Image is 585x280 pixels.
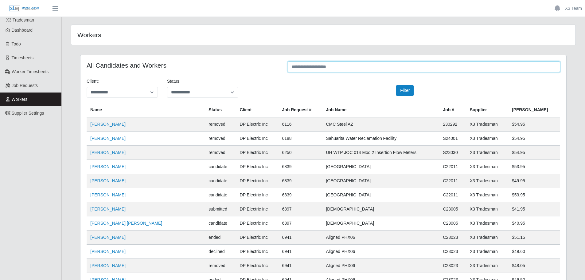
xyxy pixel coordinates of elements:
td: $41.95 [508,202,560,216]
td: C23023 [439,259,466,273]
span: Timesheets [12,55,34,60]
a: [PERSON_NAME] [90,136,126,141]
td: DP Electric Inc [236,174,279,188]
td: removed [205,146,236,160]
td: $49.95 [508,174,560,188]
td: $54.95 [508,132,560,146]
td: Aligned PHX06 [322,231,439,245]
td: ended [205,231,236,245]
a: [PERSON_NAME] [90,249,126,254]
td: candidate [205,188,236,202]
td: declined [205,245,236,259]
a: [PERSON_NAME] [90,207,126,211]
td: removed [205,259,236,273]
h4: Workers [77,31,277,39]
td: DP Electric Inc [236,160,279,174]
td: CMC Steel AZ [322,117,439,132]
td: DP Electric Inc [236,202,279,216]
span: Workers [12,97,28,102]
th: Client [236,103,279,117]
td: X3 Tradesman [466,259,508,273]
td: X3 Tradesman [466,188,508,202]
button: Filter [396,85,414,96]
td: 6839 [278,188,322,202]
td: 6839 [278,174,322,188]
td: C23023 [439,231,466,245]
td: [DEMOGRAPHIC_DATA] [322,216,439,231]
h4: All Candidates and Workers [87,61,279,69]
td: X3 Tradesman [466,117,508,132]
a: [PERSON_NAME] [90,164,126,169]
td: DP Electric Inc [236,231,279,245]
td: Aligned PHX06 [322,245,439,259]
td: X3 Tradesman [466,146,508,160]
td: UH WTP JOC 014 Mod 2 Insertion Flow Meters [322,146,439,160]
td: C23023 [439,245,466,259]
td: candidate [205,216,236,231]
span: X3 Tradesman [6,18,34,22]
th: Supplier [466,103,508,117]
td: C23005 [439,216,466,231]
td: S23030 [439,146,466,160]
td: [GEOGRAPHIC_DATA] [322,174,439,188]
td: $48.05 [508,259,560,273]
td: C22011 [439,188,466,202]
td: 6839 [278,160,322,174]
td: C22011 [439,160,466,174]
span: Job Requests [12,83,38,88]
td: 6897 [278,202,322,216]
td: $53.95 [508,188,560,202]
a: [PERSON_NAME] [90,192,126,197]
td: $51.15 [508,231,560,245]
td: X3 Tradesman [466,174,508,188]
td: 230292 [439,117,466,132]
td: DP Electric Inc [236,245,279,259]
td: X3 Tradesman [466,245,508,259]
td: candidate [205,160,236,174]
th: Name [87,103,205,117]
td: X3 Tradesman [466,132,508,146]
label: Client: [87,78,99,85]
td: 6116 [278,117,322,132]
th: Job # [439,103,466,117]
label: Status: [167,78,181,85]
td: $54.95 [508,117,560,132]
td: C22011 [439,174,466,188]
td: DP Electric Inc [236,188,279,202]
a: [PERSON_NAME] [90,122,126,127]
td: Sahuarita Water Reclamation Facility [322,132,439,146]
td: DP Electric Inc [236,259,279,273]
td: X3 Tradesman [466,216,508,231]
td: $49.60 [508,245,560,259]
td: C23005 [439,202,466,216]
td: Aligned PHX06 [322,259,439,273]
span: Worker Timesheets [12,69,49,74]
span: Supplier Settings [12,111,44,116]
td: candidate [205,174,236,188]
td: [GEOGRAPHIC_DATA] [322,160,439,174]
td: [DEMOGRAPHIC_DATA] [322,202,439,216]
td: DP Electric Inc [236,117,279,132]
td: $40.95 [508,216,560,231]
span: Todo [12,41,21,46]
span: Dashboard [12,28,33,33]
a: X3 Team [565,5,582,12]
a: [PERSON_NAME] [PERSON_NAME] [90,221,162,226]
th: Job Request # [278,103,322,117]
th: [PERSON_NAME] [508,103,560,117]
td: X3 Tradesman [466,202,508,216]
a: [PERSON_NAME] [90,150,126,155]
td: 6941 [278,231,322,245]
td: 6941 [278,259,322,273]
td: 6250 [278,146,322,160]
img: SLM Logo [9,5,39,12]
td: $54.95 [508,146,560,160]
td: removed [205,132,236,146]
td: [GEOGRAPHIC_DATA] [322,188,439,202]
td: $53.95 [508,160,560,174]
td: removed [205,117,236,132]
a: [PERSON_NAME] [90,235,126,240]
a: [PERSON_NAME] [90,178,126,183]
td: DP Electric Inc [236,216,279,231]
td: submitted [205,202,236,216]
